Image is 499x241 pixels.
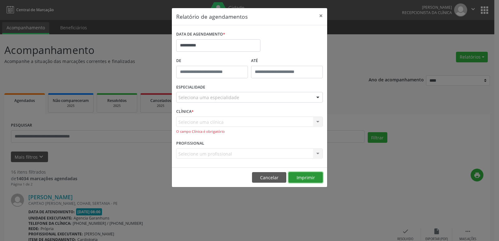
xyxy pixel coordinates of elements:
button: Imprimir [288,172,323,183]
label: ATÉ [251,56,323,66]
button: Cancelar [252,172,286,183]
span: Seleciona uma especialidade [178,94,239,101]
label: CLÍNICA [176,107,194,117]
h5: Relatório de agendamentos [176,12,248,21]
label: PROFISSIONAL [176,139,204,148]
label: ESPECIALIDADE [176,83,205,92]
div: O campo Clínica é obrigatório [176,129,323,134]
label: De [176,56,248,66]
button: Close [315,8,327,23]
label: DATA DE AGENDAMENTO [176,30,225,39]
